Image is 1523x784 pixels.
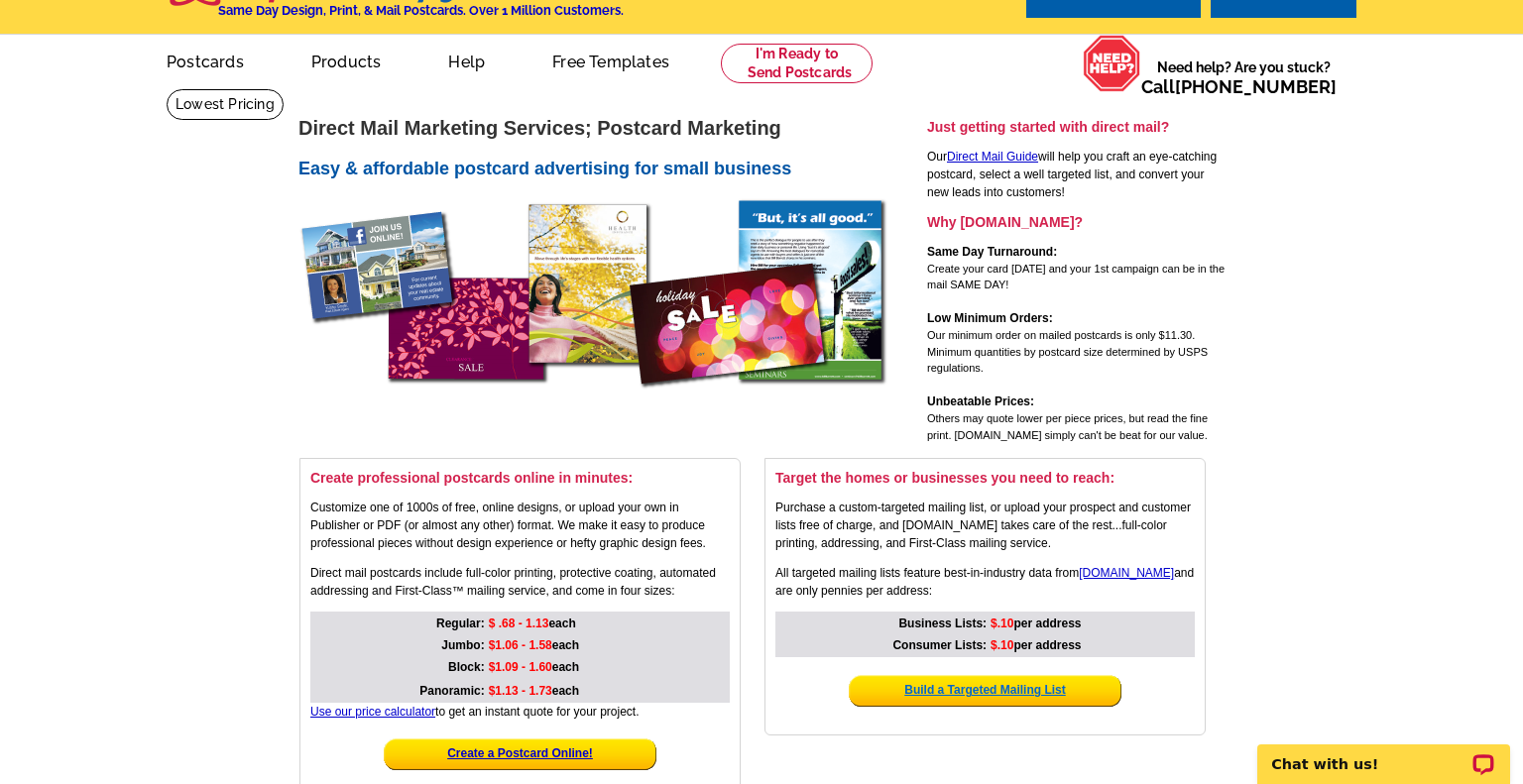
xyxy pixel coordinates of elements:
img: direct mail postcards [298,191,893,422]
a: Free Templates [521,37,701,83]
strong: per address [991,616,1081,630]
a: [PHONE_NUMBER] [1175,76,1337,97]
strong: Business Lists: [898,616,987,630]
a: Create a Postcard Online! [447,746,593,760]
p: Direct mail postcards include full-color printing, protective coating, automated addressing and F... [310,564,730,600]
strong: each [489,638,579,652]
span: to get an instant quote for your project. [310,705,640,719]
h4: Same Day Design, Print, & Mail Postcards. Over 1 Million Customers. [218,3,624,18]
h3: Target the homes or businesses you need to reach: [775,469,1195,487]
strong: Jumbo: [441,638,484,652]
strong: Regular: [436,616,485,630]
strong: Same Day Turnaround: [927,245,1057,259]
h3: Create professional postcards online in minutes: [310,469,730,487]
a: Products [280,37,413,83]
p: All targeted mailing lists feature best-in-industry data from and are only pennies per address: [775,564,1195,600]
span: Others may quote lower per piece prices, but read the fine print. [DOMAIN_NAME] simply can't be b... [927,412,1208,441]
p: Customize one of 1000s of free, online designs, or upload your own in Publisher or PDF (or almost... [310,499,730,552]
a: Direct Mail Guide [947,150,1038,164]
strong: Unbeatable Prices: [927,394,1034,408]
span: Create your card [DATE] and your 1st campaign can be in the mail SAME DAY! [927,263,1225,291]
strong: each [489,684,579,698]
span: $ .68 - 1.13 [489,616,549,630]
h1: Direct Mail Marketing Services; Postcard Marketing [298,118,923,139]
p: Our will help you craft an eye-catching postcard, select a well targeted list, and convert your n... [927,148,1225,201]
img: help [1083,35,1141,92]
strong: each [489,616,576,630]
span: $.10 [991,616,1013,630]
strong: Panoramic: [419,684,484,698]
h3: Why [DOMAIN_NAME]? [927,213,1225,231]
span: $1.06 - 1.58 [489,638,552,652]
strong: Low Minimum Orders: [927,311,1053,325]
iframe: LiveChat chat widget [1244,722,1523,784]
span: $.10 [991,638,1013,652]
a: Help [416,37,517,83]
a: Use our price calculator [310,705,435,719]
h3: Just getting started with direct mail? [927,118,1225,136]
a: Postcards [135,37,276,83]
span: $1.09 - 1.60 [489,660,552,674]
a: Build a Targeted Mailing List [904,683,1065,697]
strong: per address [991,638,1081,652]
h2: Easy & affordable postcard advertising for small business [298,159,923,180]
span: Our minimum order on mailed postcards is only $11.30. Minimum quantities by postcard size determi... [927,329,1208,374]
a: [DOMAIN_NAME] [1079,566,1174,580]
strong: Block: [448,660,485,674]
p: Purchase a custom-targeted mailing list, or upload your prospect and customer lists free of charg... [775,499,1195,552]
span: $1.13 - 1.73 [489,684,552,698]
span: Need help? Are you stuck? [1141,57,1347,97]
strong: Consumer Lists: [892,638,987,652]
strong: each [489,660,579,674]
span: Call [1141,76,1337,97]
